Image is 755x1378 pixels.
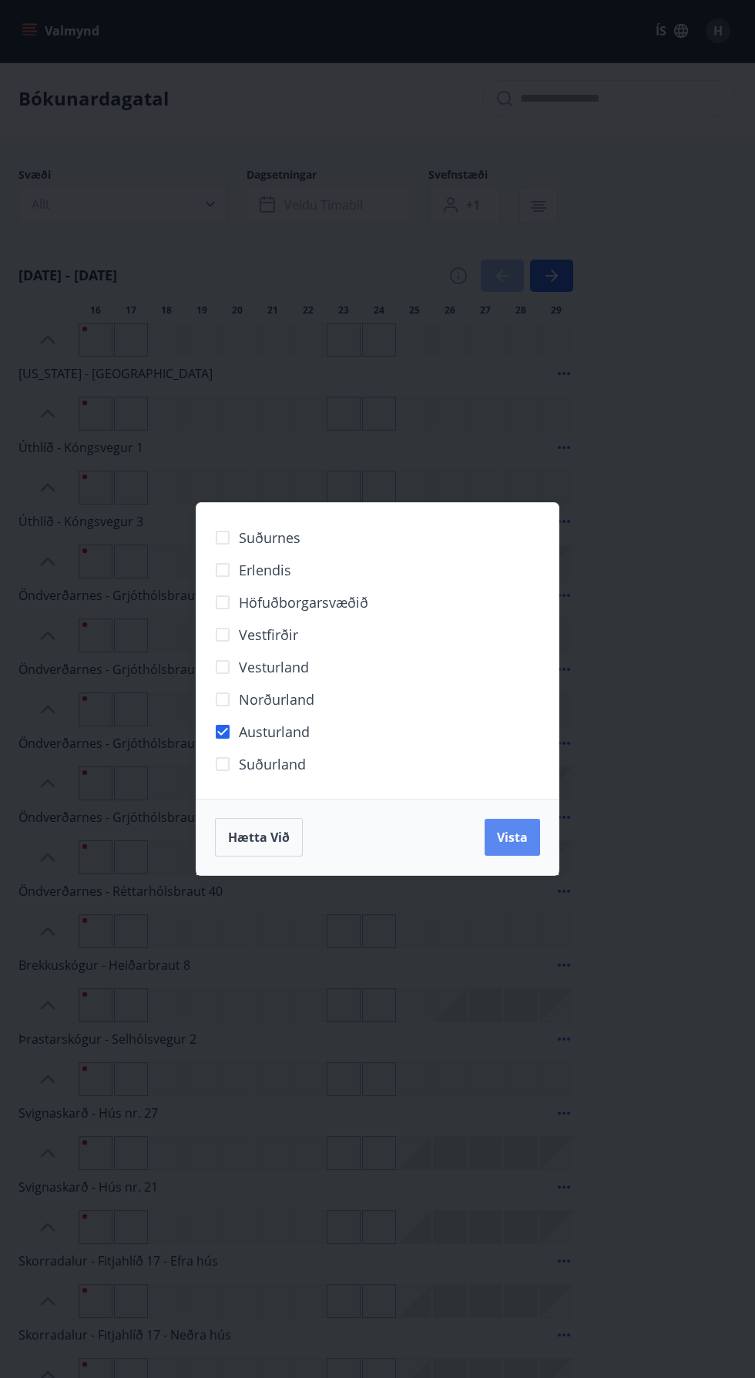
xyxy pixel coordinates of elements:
[228,829,290,846] span: Hætta við
[239,528,300,548] span: Suðurnes
[239,689,314,709] span: Norðurland
[239,560,291,580] span: Erlendis
[485,819,540,856] button: Vista
[239,657,309,677] span: Vesturland
[239,625,298,645] span: Vestfirðir
[239,754,306,774] span: Suðurland
[239,592,368,612] span: Höfuðborgarsvæðið
[215,818,303,857] button: Hætta við
[239,722,310,742] span: Austurland
[497,829,528,846] span: Vista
